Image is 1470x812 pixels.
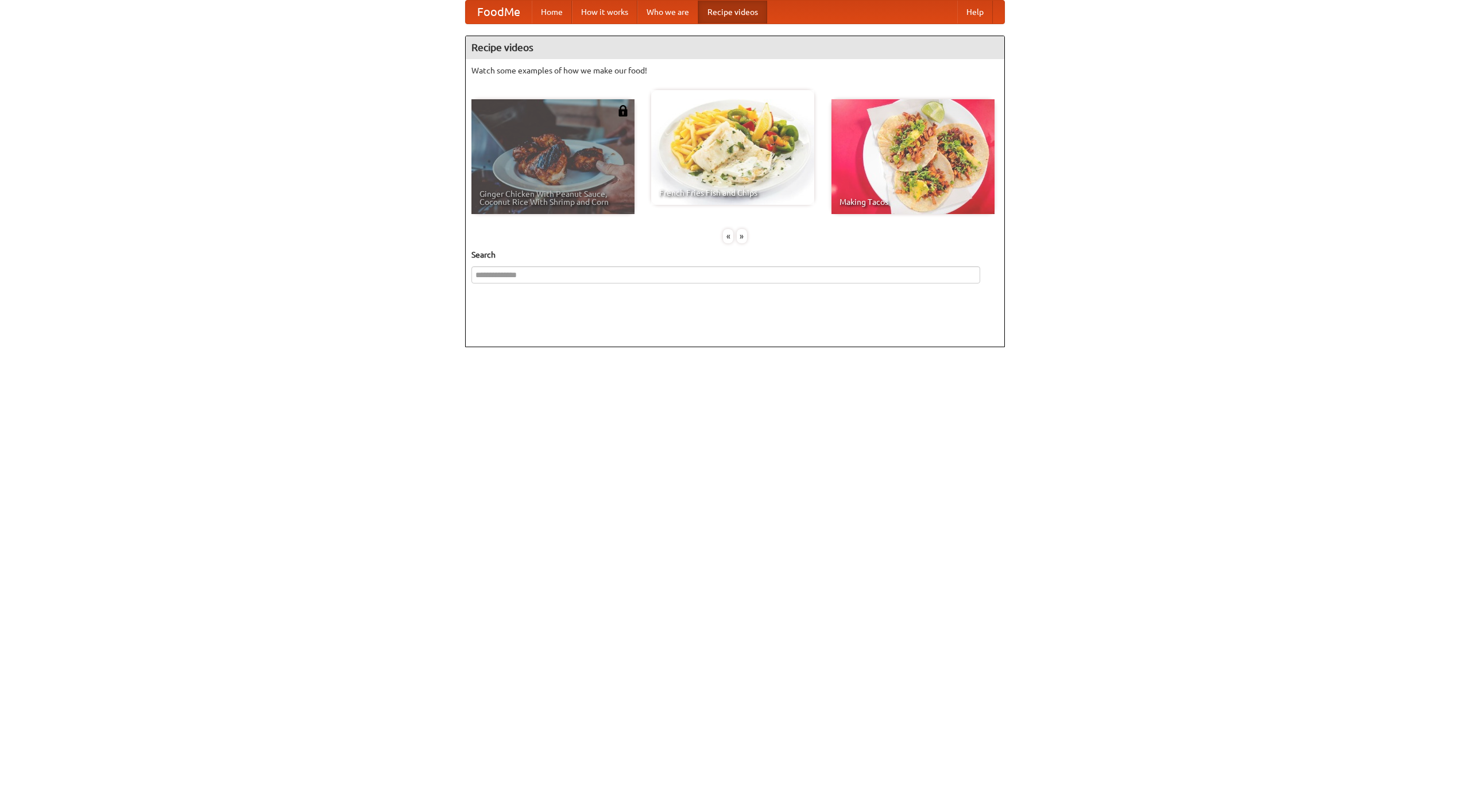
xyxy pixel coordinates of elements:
img: 483408.png [617,105,629,116]
div: » [737,229,747,243]
a: Making Tacos [831,99,995,214]
a: French Fries Fish and Chips [651,90,814,205]
div: « [723,229,733,243]
span: Making Tacos [840,198,987,206]
h5: Search [471,249,999,261]
a: FoodMe [466,1,532,24]
h4: Recipe videos [466,36,1004,59]
span: French Fries Fish and Chips [659,189,806,197]
a: How it works [572,1,637,24]
a: Who we are [637,1,698,24]
a: Recipe videos [698,1,767,24]
p: Watch some examples of how we make our food! [471,65,999,76]
a: Home [532,1,572,24]
a: Help [957,1,993,24]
